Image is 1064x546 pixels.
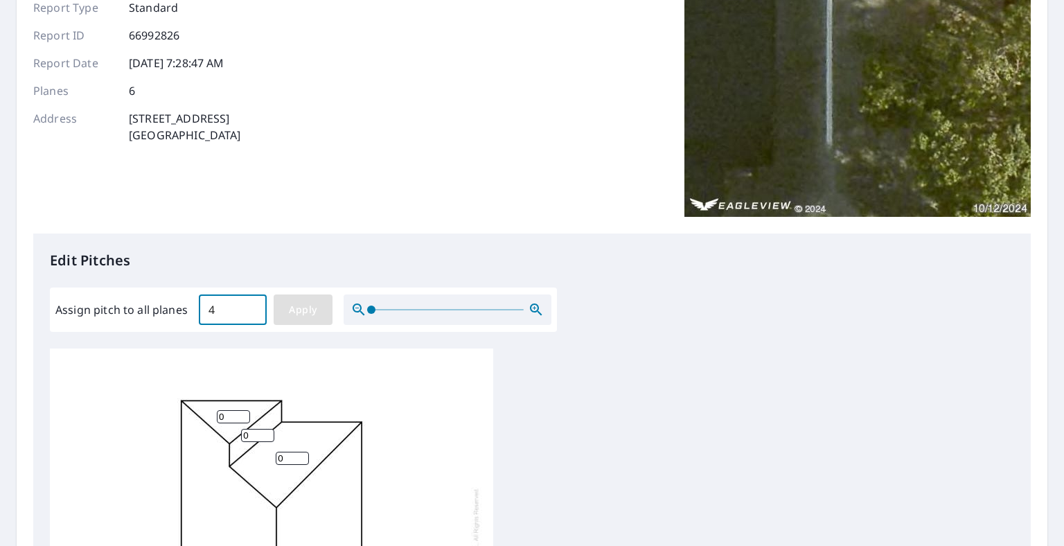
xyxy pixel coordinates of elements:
p: [DATE] 7:28:47 AM [129,55,224,71]
p: Report Date [33,55,116,71]
input: 00.0 [199,290,267,329]
button: Apply [274,294,332,325]
p: [STREET_ADDRESS] [GEOGRAPHIC_DATA] [129,110,241,143]
p: Edit Pitches [50,250,1014,271]
p: Address [33,110,116,143]
p: 6 [129,82,135,99]
p: Report ID [33,27,116,44]
span: Apply [285,301,321,319]
label: Assign pitch to all planes [55,301,188,318]
p: Planes [33,82,116,99]
p: 66992826 [129,27,179,44]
